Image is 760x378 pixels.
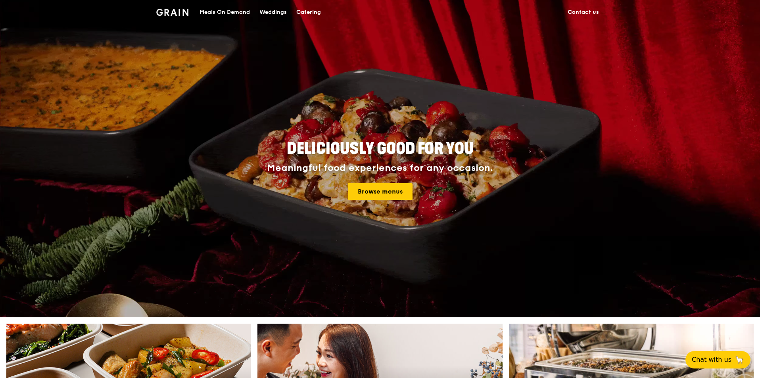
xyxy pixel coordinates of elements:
[348,183,413,200] a: Browse menus
[156,9,188,16] img: Grain
[692,355,731,365] span: Chat with us
[200,0,250,24] div: Meals On Demand
[735,355,744,365] span: 🦙
[292,0,326,24] a: Catering
[287,139,474,158] span: Deliciously good for you
[296,0,321,24] div: Catering
[237,163,523,174] div: Meaningful food experiences for any occasion.
[255,0,292,24] a: Weddings
[563,0,604,24] a: Contact us
[259,0,287,24] div: Weddings
[685,351,750,368] button: Chat with us🦙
